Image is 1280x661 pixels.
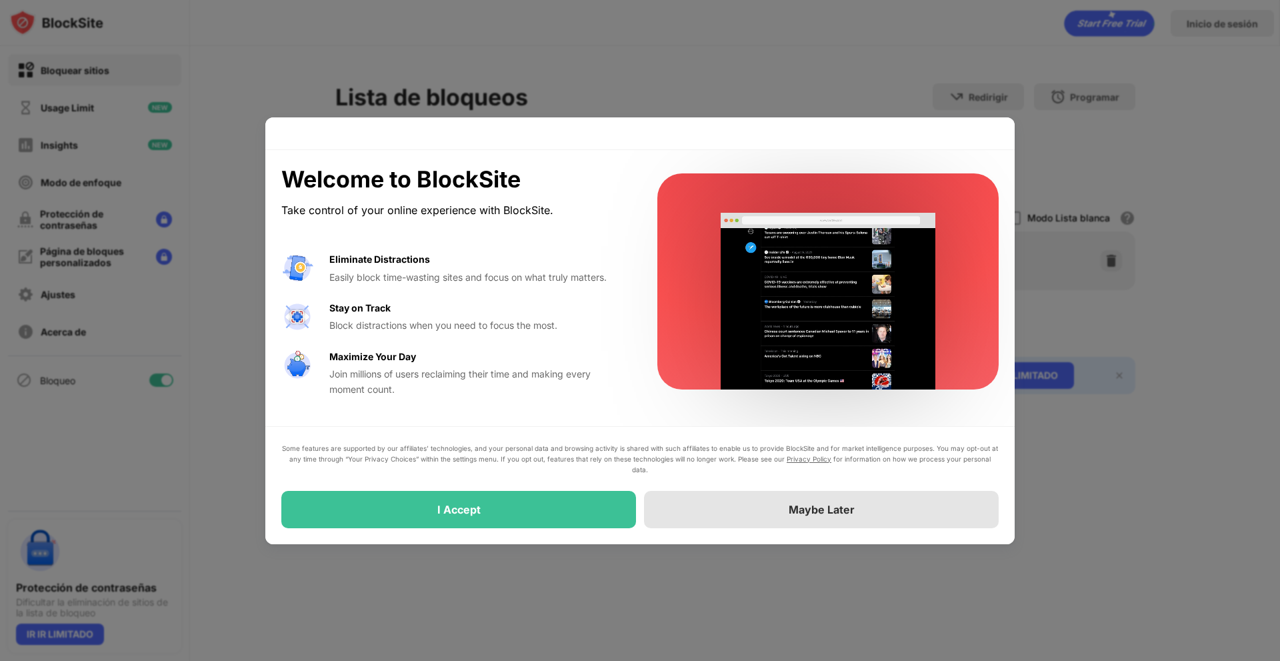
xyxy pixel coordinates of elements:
[787,455,831,463] a: Privacy Policy
[281,252,313,284] img: value-avoid-distractions.svg
[329,270,625,285] div: Easily block time-wasting sites and focus on what truly matters.
[281,301,313,333] img: value-focus.svg
[281,201,625,220] div: Take control of your online experience with BlockSite.
[329,350,416,364] div: Maximize Your Day
[281,350,313,382] img: value-safe-time.svg
[329,252,430,267] div: Eliminate Distractions
[281,443,999,475] div: Some features are supported by our affiliates’ technologies, and your personal data and browsing ...
[281,166,625,193] div: Welcome to BlockSite
[329,318,625,333] div: Block distractions when you need to focus the most.
[329,301,391,315] div: Stay on Track
[437,503,481,516] div: I Accept
[789,503,855,516] div: Maybe Later
[329,367,625,397] div: Join millions of users reclaiming their time and making every moment count.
